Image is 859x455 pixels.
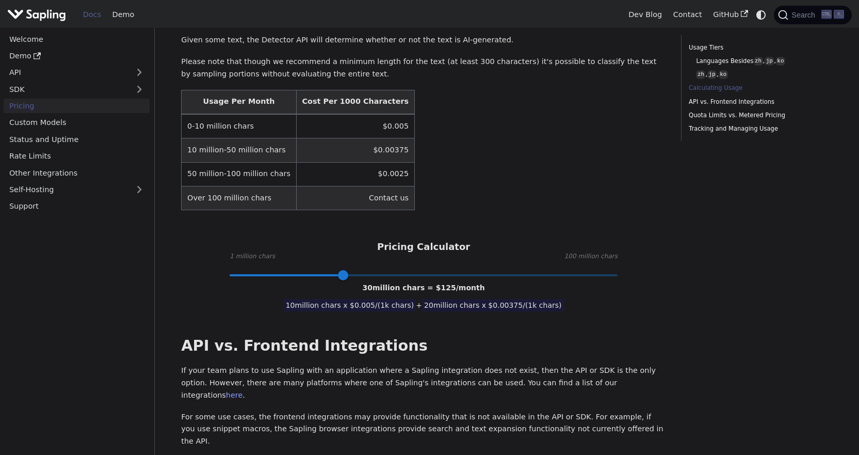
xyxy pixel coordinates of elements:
a: Dev Blog [623,7,667,23]
span: + [416,301,422,309]
a: Custom Models [4,115,150,130]
a: SDK [4,82,129,97]
a: GitHub [707,7,753,23]
a: Docs [77,7,107,23]
button: Expand sidebar category 'API' [129,65,150,80]
p: Given some text, the Detector API will determine whether or not the text is AI-generated. [181,34,666,46]
button: Switch between dark and light mode (currently system mode) [754,7,769,22]
td: $0.0025 [296,162,414,186]
a: Demo [107,7,140,23]
td: 0-10 million chars [182,114,296,138]
button: Expand sidebar category 'SDK' [129,82,150,97]
td: $0.005 [296,114,414,138]
code: zh [754,57,763,66]
td: $0.00375 [296,138,414,162]
p: If your team plans to use Sapling with an application where a Sapling integration does not exist,... [181,365,666,401]
button: Search (Ctrl+K) [774,6,851,24]
span: 100 million chars [564,252,618,262]
a: Sapling.ai [7,7,70,22]
code: zh [696,70,705,79]
span: 10 million chars x $ 0.005 /(1k chars) [284,299,416,311]
a: Languages Besideszh,jp,ko [696,56,825,66]
td: 10 million-50 million chars [182,138,296,162]
a: zh,jp,ko [696,70,825,80]
code: ko [719,70,728,79]
span: Search [788,11,821,19]
a: Welcome [4,32,150,46]
p: For some use cases, the frontend integrations may provide functionality that is not available in ... [181,411,666,448]
p: Please note that though we recommend a minimum length for the text (at least 300 characters) it's... [181,56,666,81]
a: Status and Uptime [4,132,150,147]
h3: Pricing Calculator [377,241,470,253]
a: Other Integrations [4,165,150,180]
span: 30 million chars = $ 125 /month [363,284,485,292]
h2: API vs. Frontend Integrations [181,337,666,355]
a: Usage Tiers [689,43,829,53]
td: 50 million-100 million chars [182,162,296,186]
a: Pricing [4,99,150,114]
a: Calculating Usage [689,83,829,93]
a: Quota Limits vs. Metered Pricing [689,111,829,120]
a: here [226,391,242,399]
span: 1 million chars [230,252,275,262]
th: Usage Per Month [182,90,296,114]
code: ko [776,57,785,66]
a: Contact [668,7,708,23]
th: Cost Per 1000 Characters [296,90,414,114]
kbd: K [834,10,844,19]
a: Tracking and Managing Usage [689,124,829,134]
a: API vs. Frontend Integrations [689,97,829,107]
code: jp [765,57,774,66]
td: Contact us [296,186,414,210]
img: Sapling.ai [7,7,66,22]
a: Rate Limits [4,149,150,164]
a: Self-Hosting [4,182,150,197]
a: Demo [4,49,150,64]
a: API [4,65,129,80]
td: Over 100 million chars [182,186,296,210]
a: Support [4,199,150,214]
span: 20 million chars x $ 0.00375 /(1k chars) [422,299,563,311]
code: jp [707,70,717,79]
